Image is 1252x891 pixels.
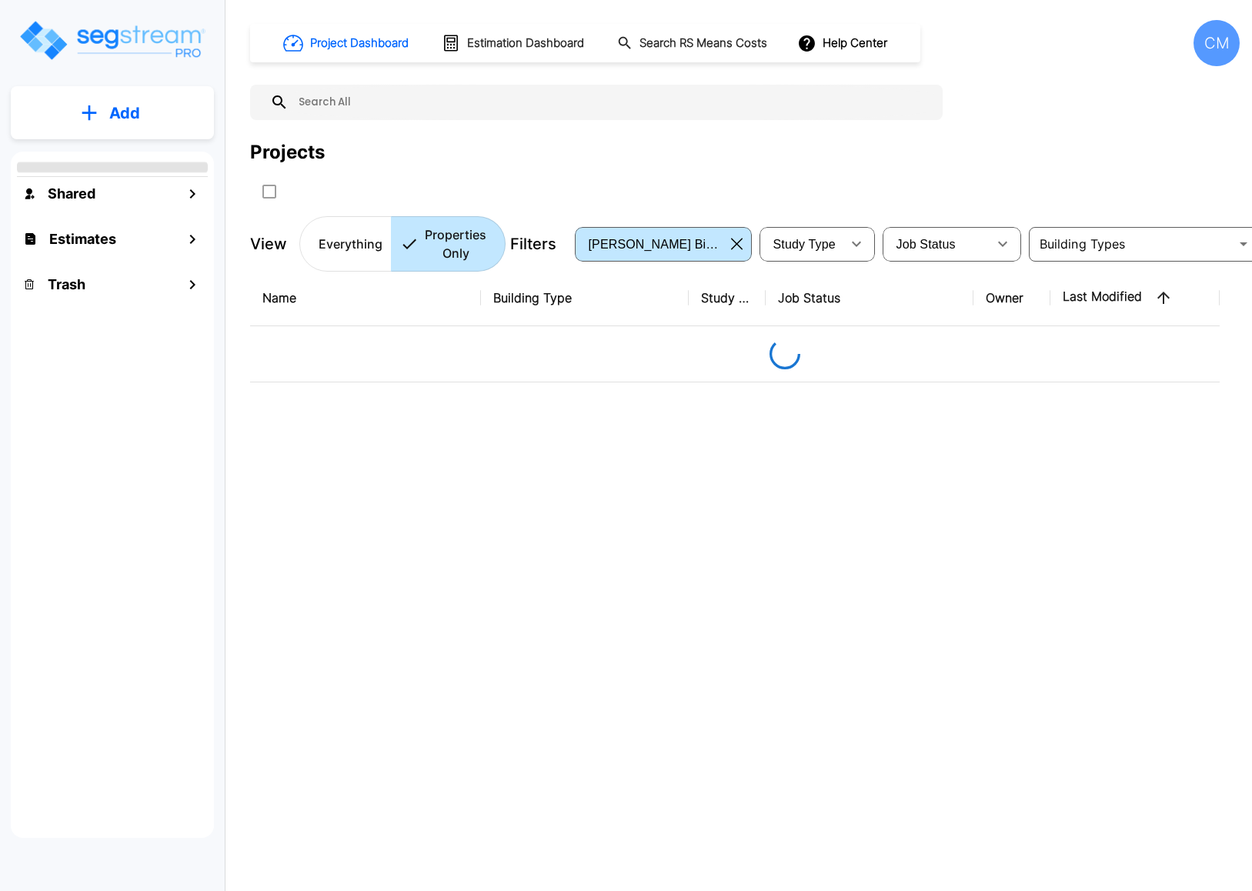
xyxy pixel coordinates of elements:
[611,28,776,58] button: Search RS Means Costs
[578,222,725,265] div: Select
[689,270,766,326] th: Study Type
[319,235,382,253] p: Everything
[49,229,116,249] h1: Estimates
[896,238,956,251] span: Job Status
[794,28,893,58] button: Help Center
[886,222,987,265] div: Select
[310,35,409,52] h1: Project Dashboard
[299,216,506,272] div: Platform
[481,270,689,326] th: Building Type
[1050,270,1220,326] th: Last Modified
[299,216,392,272] button: Everything
[436,27,593,59] button: Estimation Dashboard
[250,270,481,326] th: Name
[973,270,1050,326] th: Owner
[250,232,287,255] p: View
[766,270,973,326] th: Job Status
[763,222,841,265] div: Select
[773,238,836,251] span: Study Type
[1194,20,1240,66] div: CM
[289,85,935,120] input: Search All
[467,35,584,52] h1: Estimation Dashboard
[254,176,285,207] button: SelectAll
[510,232,556,255] p: Filters
[11,91,214,135] button: Add
[1033,233,1230,255] input: Building Types
[639,35,767,52] h1: Search RS Means Costs
[391,216,506,272] button: Properties Only
[109,102,140,125] p: Add
[277,26,417,60] button: Project Dashboard
[18,18,206,62] img: Logo
[250,138,325,166] div: Projects
[425,225,486,262] p: Properties Only
[48,274,85,295] h1: Trash
[48,183,95,204] h1: Shared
